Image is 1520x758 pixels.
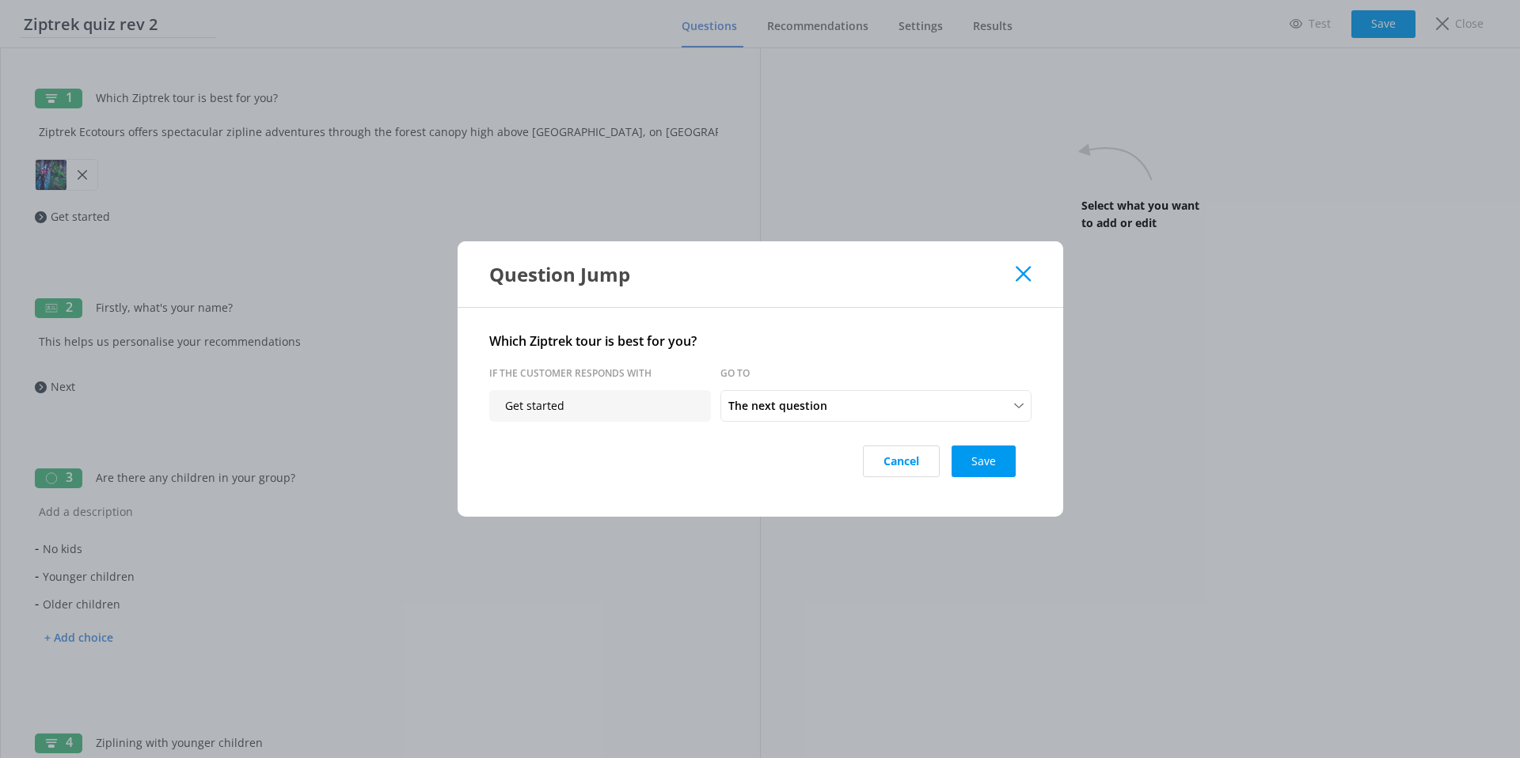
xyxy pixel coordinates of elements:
div: Question Jump [489,261,1016,287]
p: If the customer responds with [489,366,711,381]
p: Get started [489,390,711,422]
h4: Which Ziptrek tour is best for you? [489,332,1032,352]
span: The next question [728,397,837,415]
button: Save [952,445,1016,477]
button: Close [1016,266,1031,282]
button: Cancel [863,445,940,477]
p: Go to [720,366,942,381]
